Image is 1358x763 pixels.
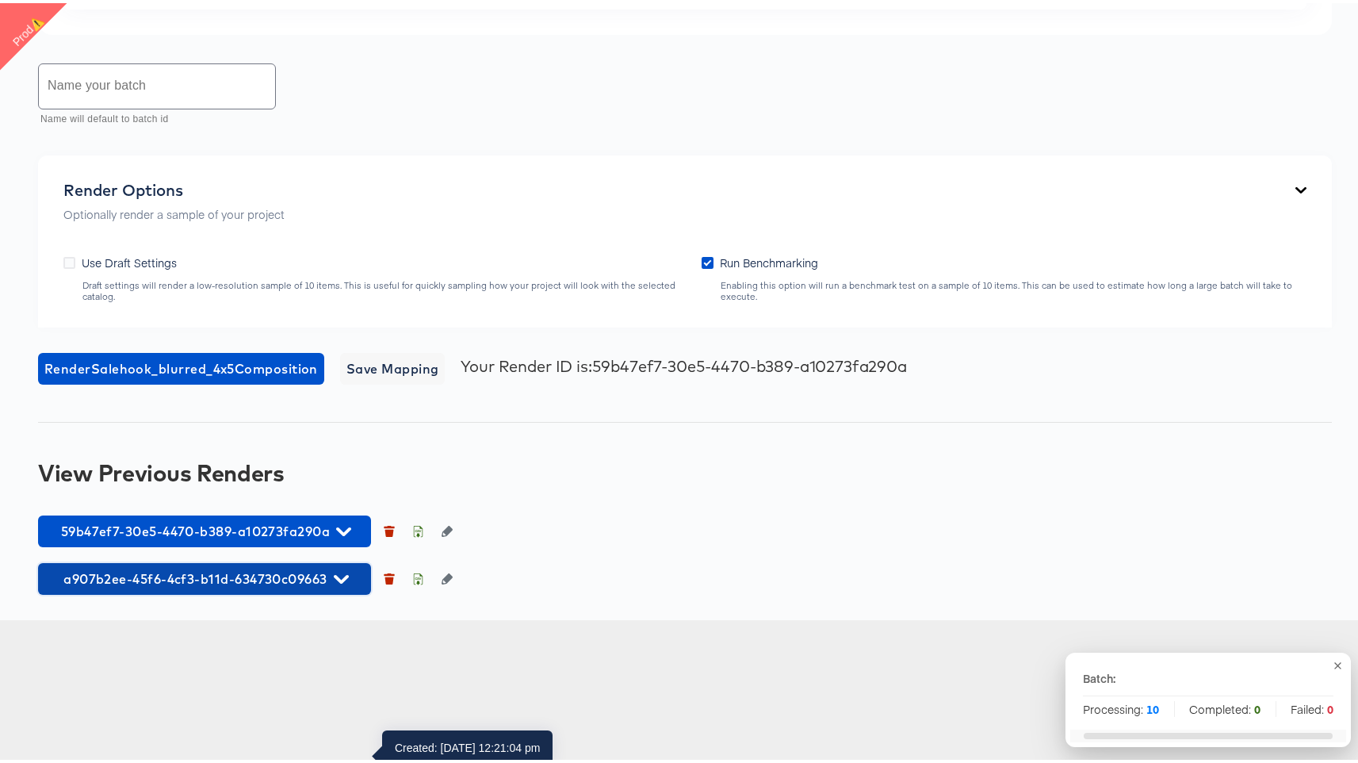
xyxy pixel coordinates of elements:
[1083,698,1159,714] span: Processing:
[1146,698,1159,714] strong: 10
[38,457,1332,482] div: View Previous Renders
[82,277,686,299] div: Draft settings will render a low-resolution sample of 10 items. This is useful for quickly sampli...
[38,350,324,381] button: RenderSalehook_blurred_4x5Composition
[63,203,285,219] p: Optionally render a sample of your project
[461,354,906,373] div: Your Render ID is: 59b47ef7-30e5-4470-b389-a10273fa290a
[1189,698,1260,714] span: Completed:
[38,560,371,592] button: a907b2ee-45f6-4cf3-b11d-634730c09663
[720,251,818,267] span: Run Benchmarking
[1291,698,1333,714] span: Failed:
[44,355,318,377] span: Render Salehook_blurred_4x5 Composition
[720,277,1306,299] div: Enabling this option will run a benchmark test on a sample of 10 items. This can be used to estim...
[340,350,446,381] button: Save Mapping
[63,178,285,197] div: Render Options
[38,512,371,544] button: 59b47ef7-30e5-4470-b389-a10273fa290a
[46,565,363,587] span: a907b2ee-45f6-4cf3-b11d-634730c09663
[82,251,177,267] span: Use Draft Settings
[40,109,265,125] p: Name will default to batch id
[1254,698,1260,714] strong: 0
[346,355,439,377] span: Save Mapping
[46,517,363,539] span: 59b47ef7-30e5-4470-b389-a10273fa290a
[1327,698,1333,714] strong: 0
[1083,667,1115,683] p: Batch:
